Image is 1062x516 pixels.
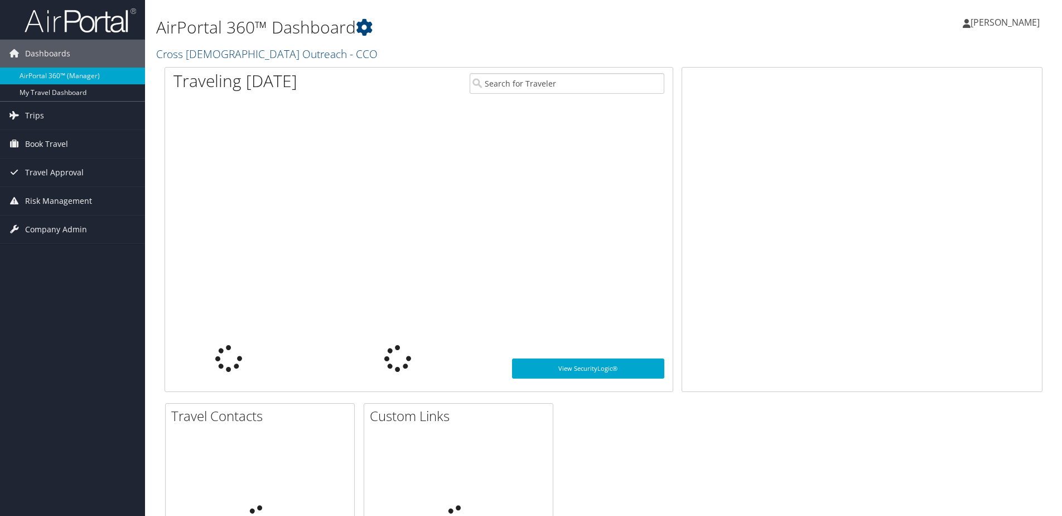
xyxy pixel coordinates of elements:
[25,7,136,34] img: airportal-logo.png
[171,407,354,426] h2: Travel Contacts
[25,216,87,243] span: Company Admin
[512,359,664,379] a: View SecurityLogic®
[25,40,70,68] span: Dashboards
[963,6,1051,39] a: [PERSON_NAME]
[25,187,92,215] span: Risk Management
[470,73,664,94] input: Search for Traveler
[173,69,297,93] h1: Traveling [DATE]
[370,407,553,426] h2: Custom Links
[25,159,84,187] span: Travel Approval
[156,46,380,61] a: Cross [DEMOGRAPHIC_DATA] Outreach - CCO
[156,16,752,39] h1: AirPortal 360™ Dashboard
[971,16,1040,28] span: [PERSON_NAME]
[25,102,44,130] span: Trips
[25,130,68,158] span: Book Travel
